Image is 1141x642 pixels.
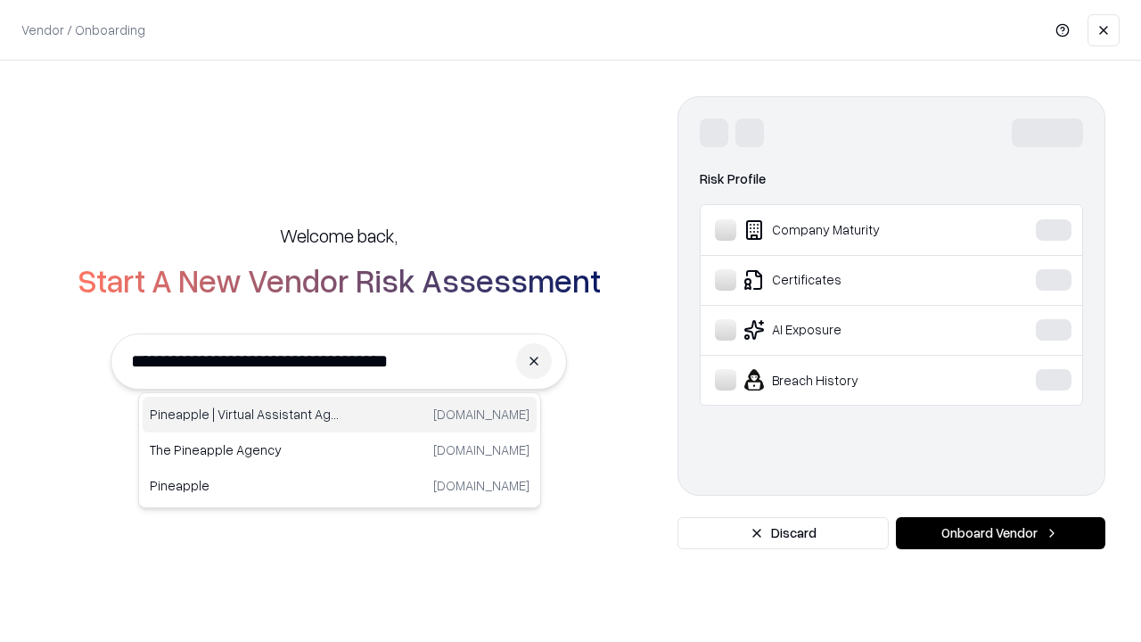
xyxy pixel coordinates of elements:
h5: Welcome back, [280,223,398,248]
div: Certificates [715,269,981,291]
button: Onboard Vendor [896,517,1105,549]
p: [DOMAIN_NAME] [433,476,529,495]
p: Vendor / Onboarding [21,21,145,39]
div: Breach History [715,369,981,391]
p: Pineapple | Virtual Assistant Agency [150,405,340,424]
p: [DOMAIN_NAME] [433,440,529,459]
h2: Start A New Vendor Risk Assessment [78,262,601,298]
p: [DOMAIN_NAME] [433,405,529,424]
p: Pineapple [150,476,340,495]
div: Suggestions [138,392,541,508]
button: Discard [677,517,889,549]
div: Risk Profile [700,169,1083,190]
p: The Pineapple Agency [150,440,340,459]
div: Company Maturity [715,219,981,241]
div: AI Exposure [715,319,981,341]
